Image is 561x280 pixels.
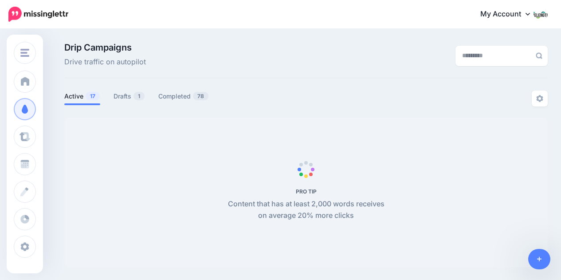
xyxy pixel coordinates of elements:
[64,91,100,102] a: Active17
[223,198,389,221] p: Content that has at least 2,000 words receives on average 20% more clicks
[158,91,209,102] a: Completed78
[86,92,100,100] span: 17
[64,56,146,68] span: Drive traffic on autopilot
[536,52,542,59] img: search-grey-6.png
[8,7,68,22] img: Missinglettr
[133,92,145,100] span: 1
[223,188,389,195] h5: PRO TIP
[471,4,548,25] a: My Account
[114,91,145,102] a: Drafts1
[193,92,208,100] span: 78
[64,43,146,52] span: Drip Campaigns
[536,95,543,102] img: settings-grey.png
[20,49,29,57] img: menu.png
